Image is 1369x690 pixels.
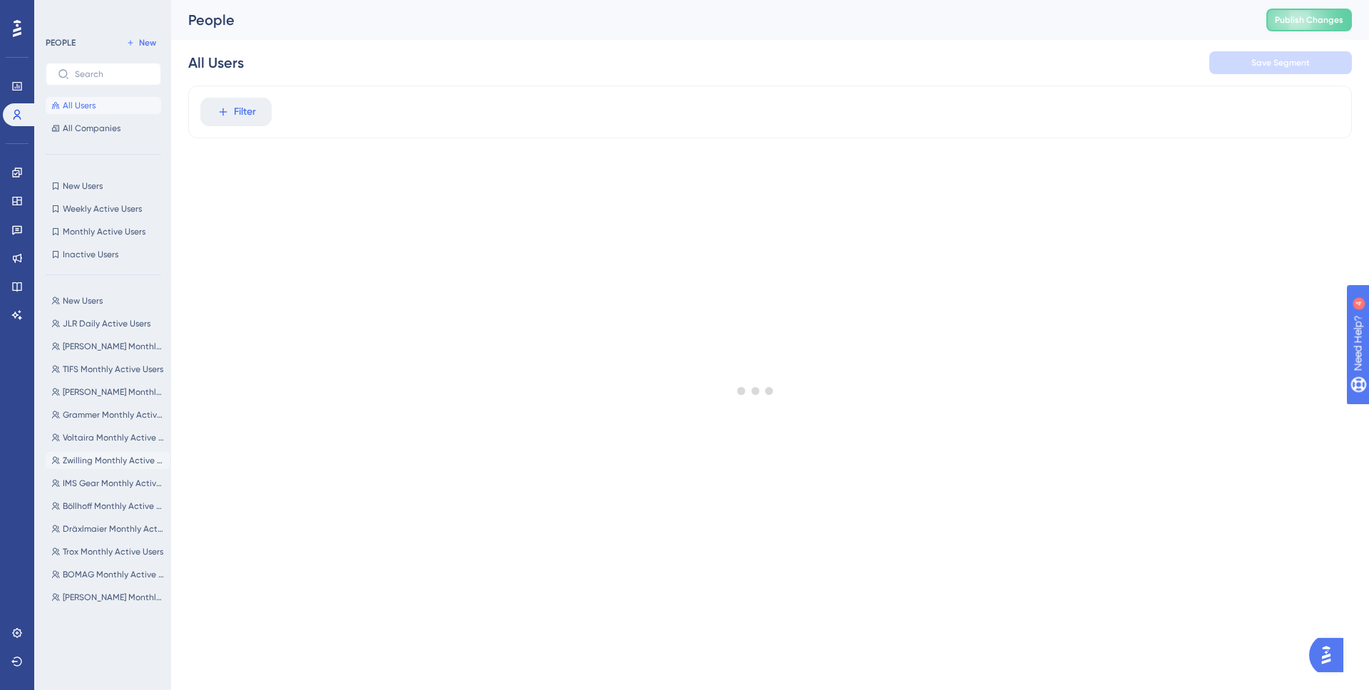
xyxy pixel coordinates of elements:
[63,500,164,512] span: Böllhoff Monthly Active Users
[63,100,96,111] span: All Users
[139,37,156,48] span: New
[46,120,161,137] button: All Companies
[63,569,164,580] span: BOMAG Monthly Active Users
[46,97,161,114] button: All Users
[46,361,170,378] button: TIFS Monthly Active Users
[121,34,161,51] button: New
[63,478,164,489] span: IMS Gear Monthly Active Users
[188,53,244,73] div: All Users
[63,341,164,352] span: [PERSON_NAME] Monthly Active Users
[46,589,170,606] button: [PERSON_NAME] Monthly Active Users
[46,406,170,423] button: Grammer Monthly Active Users
[63,226,145,237] span: Monthly Active Users
[46,292,170,309] button: New Users
[46,543,170,560] button: Trox Monthly Active Users
[46,498,170,515] button: Böllhoff Monthly Active Users
[63,318,150,329] span: JLR Daily Active Users
[63,455,164,466] span: Zwilling Monthly Active Users
[1209,51,1352,74] button: Save Segment
[46,475,170,492] button: IMS Gear Monthly Active Users
[46,338,170,355] button: [PERSON_NAME] Monthly Active Users
[63,386,164,398] span: [PERSON_NAME] Monthly Active Users
[46,315,170,332] button: JLR Daily Active Users
[63,546,163,557] span: Trox Monthly Active Users
[46,200,161,217] button: Weekly Active Users
[99,7,103,19] div: 4
[46,223,161,240] button: Monthly Active Users
[1275,14,1343,26] span: Publish Changes
[188,10,1231,30] div: People
[46,566,170,583] button: BOMAG Monthly Active Users
[1251,57,1310,68] span: Save Segment
[46,383,170,401] button: [PERSON_NAME] Monthly Active Users
[46,429,170,446] button: Voltaira Monthly Active Users
[46,177,161,195] button: New Users
[63,203,142,215] span: Weekly Active Users
[75,69,149,79] input: Search
[63,249,118,260] span: Inactive Users
[34,4,89,21] span: Need Help?
[46,452,170,469] button: Zwilling Monthly Active Users
[63,592,164,603] span: [PERSON_NAME] Monthly Active Users
[63,295,103,307] span: New Users
[1309,634,1352,676] iframe: UserGuiding AI Assistant Launcher
[46,246,161,263] button: Inactive Users
[63,523,164,535] span: Dräxlmaier Monthly Active Users
[63,123,121,134] span: All Companies
[63,364,163,375] span: TIFS Monthly Active Users
[46,37,76,48] div: PEOPLE
[46,520,170,537] button: Dräxlmaier Monthly Active Users
[63,432,164,443] span: Voltaira Monthly Active Users
[63,409,164,421] span: Grammer Monthly Active Users
[1266,9,1352,31] button: Publish Changes
[63,180,103,192] span: New Users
